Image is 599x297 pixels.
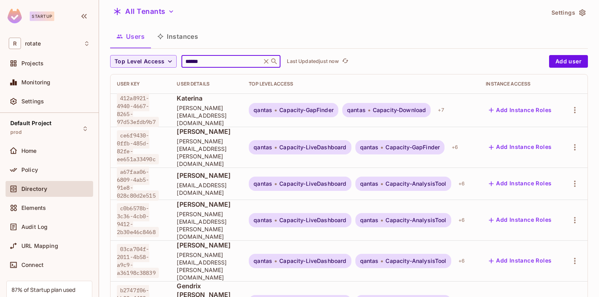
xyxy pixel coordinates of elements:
[373,107,426,113] span: Capacity-Download
[10,120,52,126] span: Default Project
[360,181,379,187] span: qantas
[110,55,177,68] button: Top Level Access
[385,258,446,264] span: Capacity-AnalysisTool
[279,217,346,223] span: Capacity-LiveDashboard
[8,9,22,23] img: SReyMgAAAABJRU5ErkJggg==
[177,127,236,136] span: [PERSON_NAME]
[25,40,41,47] span: Workspace: rotate
[117,93,159,127] span: 412a8921-4940-4667-8265-97d53efdb9b7
[21,148,37,154] span: Home
[117,81,164,87] div: User Key
[21,205,46,211] span: Elements
[254,181,272,187] span: qantas
[21,98,44,105] span: Settings
[177,200,236,209] span: [PERSON_NAME]
[279,107,334,113] span: Capacity-GapFinder
[548,6,588,19] button: Settings
[117,203,159,237] span: c0b6578b-3c36-4cb0-9412-2b30e46c8468
[486,141,555,154] button: Add Instance Roles
[254,107,272,113] span: qantas
[287,58,339,65] p: Last Updated just now
[177,94,236,103] span: Katerina
[340,57,350,66] button: refresh
[342,57,349,65] span: refresh
[360,258,379,264] span: qantas
[339,57,350,66] span: Click to refresh data
[254,258,272,264] span: qantas
[347,107,366,113] span: qantas
[21,262,44,268] span: Connect
[10,129,22,135] span: prod
[117,167,159,201] span: a67faa06-6809-4ab5-91e8-028c80d2e515
[9,38,21,49] span: R
[177,210,236,240] span: [PERSON_NAME][EMAIL_ADDRESS][PERSON_NAME][DOMAIN_NAME]
[177,137,236,168] span: [PERSON_NAME][EMAIL_ADDRESS][PERSON_NAME][DOMAIN_NAME]
[177,241,236,249] span: [PERSON_NAME]
[21,243,58,249] span: URL Mapping
[177,181,236,196] span: [EMAIL_ADDRESS][DOMAIN_NAME]
[360,217,379,223] span: qantas
[151,27,204,46] button: Instances
[177,81,236,87] div: User Details
[114,57,164,67] span: Top Level Access
[30,11,54,21] div: Startup
[448,141,461,154] div: + 6
[360,144,379,150] span: qantas
[279,181,346,187] span: Capacity-LiveDashboard
[11,286,75,293] div: 87% of Startup plan used
[279,258,346,264] span: Capacity-LiveDashboard
[549,55,588,68] button: Add user
[177,251,236,281] span: [PERSON_NAME][EMAIL_ADDRESS][PERSON_NAME][DOMAIN_NAME]
[486,104,555,116] button: Add Instance Roles
[177,171,236,180] span: [PERSON_NAME]
[486,214,555,227] button: Add Instance Roles
[486,177,555,190] button: Add Instance Roles
[21,167,38,173] span: Policy
[21,60,44,67] span: Projects
[455,214,468,227] div: + 6
[117,130,159,164] span: ce6f9430-0ffb-485d-82fe-ee651a33490c
[21,224,48,230] span: Audit Log
[21,186,47,192] span: Directory
[21,79,51,86] span: Monitoring
[177,104,236,127] span: [PERSON_NAME][EMAIL_ADDRESS][DOMAIN_NAME]
[254,217,272,223] span: qantas
[486,255,555,267] button: Add Instance Roles
[385,217,446,223] span: Capacity-AnalysisTool
[486,81,555,87] div: Instance Access
[254,144,272,150] span: qantas
[249,81,473,87] div: Top Level Access
[110,27,151,46] button: Users
[435,104,447,116] div: + 7
[279,144,346,150] span: Capacity-LiveDashboard
[455,177,468,190] div: + 6
[385,181,446,187] span: Capacity-AnalysisTool
[455,255,468,267] div: + 6
[110,5,177,18] button: All Tenants
[385,144,440,150] span: Capacity-GapFinder
[117,244,159,278] span: 03ca704f-2011-4b58-a9c9-a36198c38839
